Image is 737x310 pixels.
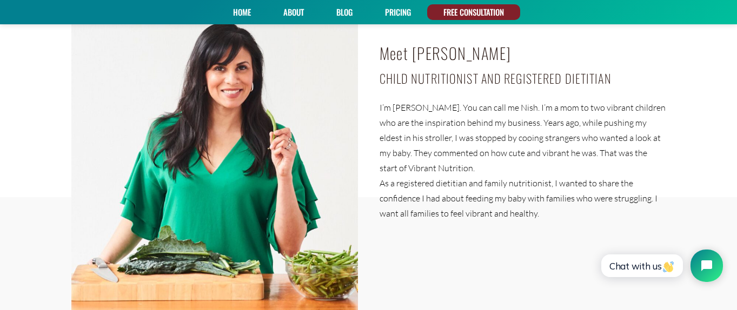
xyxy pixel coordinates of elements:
[380,68,666,89] h4: Child Nutritionist and Registered Dietitian
[589,240,732,291] iframe: Tidio Chat
[333,4,356,20] a: Blog
[440,4,508,20] a: FREE CONSULTATION
[380,39,666,68] h2: Meet [PERSON_NAME]
[380,100,666,176] p: I’m [PERSON_NAME]. You can call me Nish. I’m a mom to two vibrant children who are the inspiratio...
[280,4,308,20] a: About
[229,4,255,20] a: Home
[381,4,415,20] a: PRICING
[380,176,666,221] p: As a registered dietitian and family nutritionist, I wanted to share the confidence I had about f...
